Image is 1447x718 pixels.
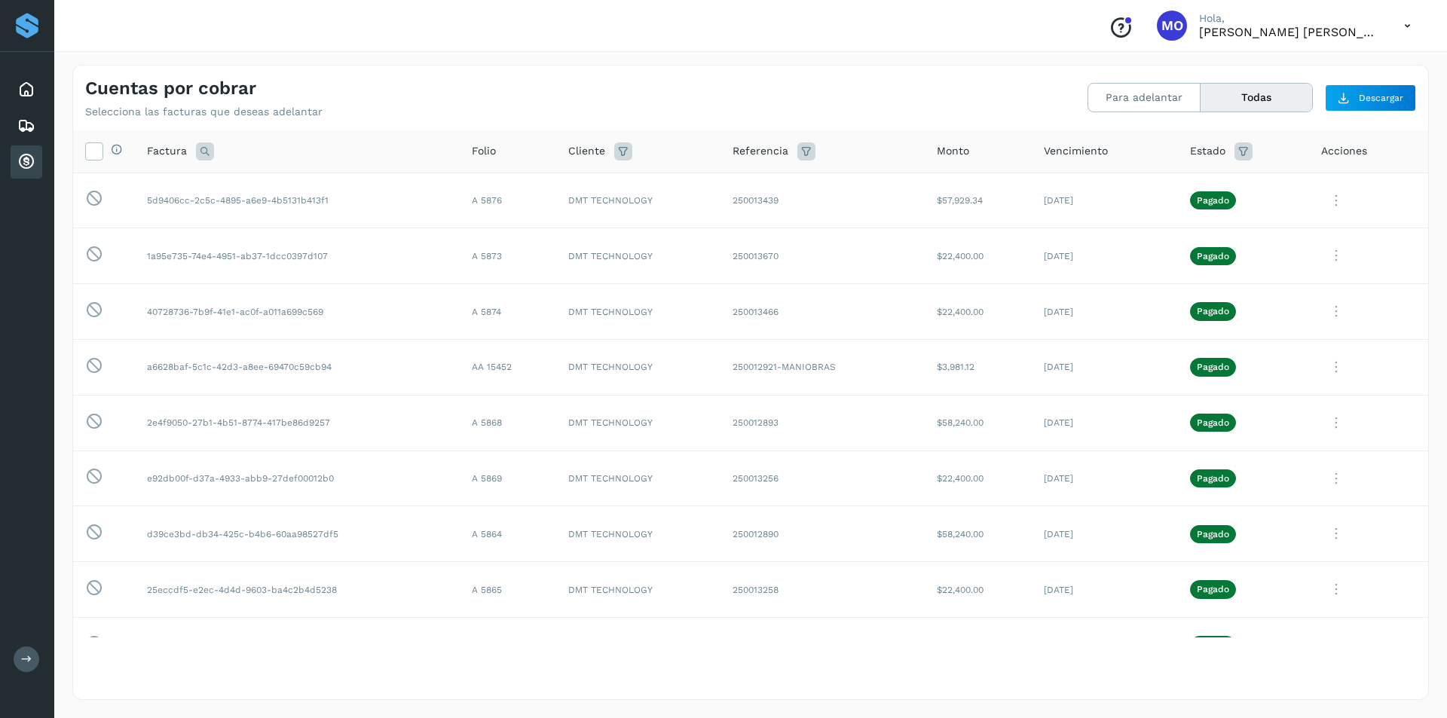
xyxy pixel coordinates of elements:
[556,339,720,395] td: DMT TECHNOLOGY
[925,395,1032,451] td: $58,240.00
[460,562,556,618] td: A 5865
[733,143,788,159] span: Referencia
[1044,143,1108,159] span: Vencimiento
[1201,84,1312,112] button: Todas
[1197,529,1229,539] p: Pagado
[135,451,460,506] td: e92db00f-d37a-4933-abb9-27def00012b0
[925,284,1032,340] td: $22,400.00
[1197,251,1229,261] p: Pagado
[925,451,1032,506] td: $22,400.00
[11,73,42,106] div: Inicio
[720,451,925,506] td: 250013256
[1197,195,1229,206] p: Pagado
[925,562,1032,618] td: $22,400.00
[937,143,969,159] span: Monto
[1032,562,1179,618] td: [DATE]
[1032,451,1179,506] td: [DATE]
[135,506,460,562] td: d39ce3bd-db34-425c-b4b6-60aa98527df5
[556,395,720,451] td: DMT TECHNOLOGY
[720,173,925,228] td: 250013439
[135,228,460,284] td: 1a95e735-74e4-4951-ab37-1dcc0397d107
[720,506,925,562] td: 250012890
[1359,91,1403,105] span: Descargar
[556,451,720,506] td: DMT TECHNOLOGY
[720,284,925,340] td: 250013466
[460,284,556,340] td: A 5874
[1199,12,1380,25] p: Hola,
[135,173,460,228] td: 5d9406cc-2c5c-4895-a6e9-4b5131b413f1
[556,173,720,228] td: DMT TECHNOLOGY
[556,617,720,673] td: DMT TECHNOLOGY
[556,284,720,340] td: DMT TECHNOLOGY
[720,339,925,395] td: 250012921-MANIOBRAS
[135,395,460,451] td: 2e4f9050-27b1-4b51-8774-417be86d9257
[135,339,460,395] td: a6628baf-5c1c-42d3-a8ee-69470c59cb94
[11,109,42,142] div: Embarques
[556,228,720,284] td: DMT TECHNOLOGY
[1088,84,1201,112] button: Para adelantar
[720,562,925,618] td: 250013258
[1197,584,1229,594] p: Pagado
[720,228,925,284] td: 250013670
[1032,395,1179,451] td: [DATE]
[720,617,925,673] td: 250012921
[1032,228,1179,284] td: [DATE]
[11,145,42,179] div: Cuentas por cobrar
[85,105,323,118] p: Selecciona las facturas que deseas adelantar
[135,284,460,340] td: 40728736-7b9f-41e1-ac0f-a011a699c569
[1199,25,1380,39] p: Macaria Olvera Camarillo
[460,617,556,673] td: A 5863
[1032,617,1179,673] td: [DATE]
[556,562,720,618] td: DMT TECHNOLOGY
[1197,306,1229,316] p: Pagado
[925,506,1032,562] td: $58,240.00
[925,173,1032,228] td: $57,929.34
[147,143,187,159] span: Factura
[1321,143,1367,159] span: Acciones
[1032,339,1179,395] td: [DATE]
[1197,473,1229,484] p: Pagado
[556,506,720,562] td: DMT TECHNOLOGY
[1190,143,1225,159] span: Estado
[460,395,556,451] td: A 5868
[1325,84,1416,112] button: Descargar
[568,143,605,159] span: Cliente
[135,617,460,673] td: 1eb2d1e9-459c-4c86-a722-16dc784c8a70
[925,617,1032,673] td: $53,760.00
[1197,362,1229,372] p: Pagado
[85,78,256,99] h4: Cuentas por cobrar
[1197,417,1229,428] p: Pagado
[1032,173,1179,228] td: [DATE]
[460,506,556,562] td: A 5864
[460,228,556,284] td: A 5873
[460,451,556,506] td: A 5869
[472,143,496,159] span: Folio
[460,173,556,228] td: A 5876
[925,339,1032,395] td: $3,981.12
[135,562,460,618] td: 25eccdf5-e2ec-4d4d-9603-ba4c2b4d5238
[1032,284,1179,340] td: [DATE]
[1032,506,1179,562] td: [DATE]
[925,228,1032,284] td: $22,400.00
[460,339,556,395] td: AA 15452
[720,395,925,451] td: 250012893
